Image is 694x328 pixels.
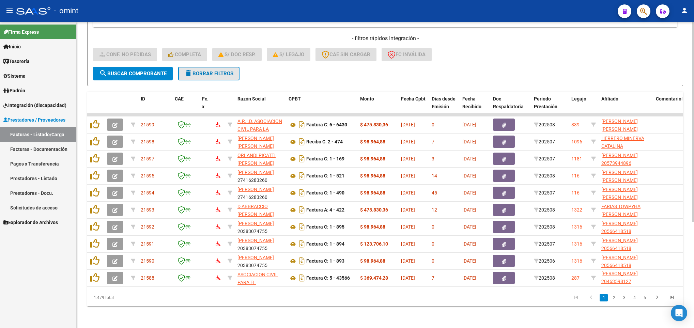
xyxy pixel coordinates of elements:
span: 21591 [141,241,154,247]
mat-icon: menu [5,6,14,15]
strong: $ 98.964,88 [360,173,385,178]
i: Descargar documento [297,272,306,283]
strong: Factura C: 1 - 169 [306,156,344,162]
i: Descargar documento [297,136,306,147]
span: 0 [432,122,434,127]
datatable-header-cell: Días desde Emisión [429,92,460,122]
span: Integración (discapacidad) [3,101,66,109]
button: S/ legajo [267,48,310,61]
datatable-header-cell: Fecha Cpbt [398,92,429,122]
div: 1181 [571,155,582,163]
span: Tesorería [3,58,30,65]
span: 21598 [141,139,154,144]
div: 20383074755 [237,254,283,268]
span: [DATE] [401,258,415,264]
span: [PERSON_NAME] 20463598127 [601,271,638,284]
span: Fc. x [202,96,209,109]
i: Descargar documento [297,238,306,249]
a: 5 [641,294,649,301]
div: 839 [571,121,580,129]
strong: Recibo C: 2 - 474 [306,139,343,145]
span: Días desde Emisión [432,96,456,109]
span: Afiliado [601,96,618,101]
div: 27130710420 [237,203,283,217]
div: 20383074755 [237,237,283,251]
strong: Factura C: 1 - 521 [306,173,344,179]
i: Descargar documento [297,153,306,164]
span: Monto [360,96,374,101]
mat-icon: person [680,6,689,15]
datatable-header-cell: Período Prestación [531,92,569,122]
span: [PERSON_NAME] [PERSON_NAME] 20587356156 [601,170,638,191]
i: Descargar documento [297,170,306,181]
span: ID [141,96,145,101]
div: 27294777550 [237,135,283,149]
span: 202508 [534,224,555,230]
span: 21593 [141,207,154,213]
span: Padrón [3,87,25,94]
span: [DATE] [462,258,476,264]
span: 21597 [141,156,154,161]
span: Sistema [3,72,26,80]
button: Completa [162,48,207,61]
div: Open Intercom Messenger [671,305,687,321]
datatable-header-cell: Legajo [569,92,588,122]
strong: $ 123.706,10 [360,241,388,247]
span: [DATE] [401,190,415,196]
datatable-header-cell: Afiliado [599,92,653,122]
li: page 4 [629,292,639,303]
span: FC Inválida [388,51,426,58]
button: S/ Doc Resp. [212,48,262,61]
span: [PERSON_NAME] 20566418518 [601,238,638,251]
span: [PERSON_NAME] 20566418518 [601,221,638,234]
span: 14 [432,173,437,178]
button: Buscar Comprobante [93,67,173,80]
span: [PERSON_NAME] [PERSON_NAME] 27528877171 [601,119,638,140]
div: 30697586942 [237,271,283,285]
div: 116 [571,189,580,197]
datatable-header-cell: Fc. x [199,92,213,122]
div: 1316 [571,240,582,248]
span: HERRERO MINERVA CATALINA 27579437168 [601,136,644,157]
div: 27416283260 [237,169,283,183]
strong: $ 369.474,28 [360,275,388,281]
a: go to last page [666,294,679,301]
span: 12 [432,207,437,213]
span: [DATE] [462,122,476,127]
span: D ABBRACCIO [PERSON_NAME] [237,204,274,217]
strong: Factura C: 5 - 43566 [306,276,350,281]
span: [PERSON_NAME] [237,187,274,192]
span: [DATE] [462,173,476,178]
i: Descargar documento [297,221,306,232]
span: [DATE] [401,224,415,230]
div: 287 [571,274,580,282]
strong: $ 475.830,36 [360,207,388,213]
span: Inicio [3,43,21,50]
span: Fecha Cpbt [401,96,426,101]
div: 30673332575 [237,118,283,132]
li: page 5 [639,292,650,303]
span: Firma Express [3,28,39,36]
span: Buscar Comprobante [99,71,167,77]
span: CPBT [289,96,301,101]
strong: Factura A: 4 - 422 [306,207,344,213]
datatable-header-cell: Monto [357,92,398,122]
datatable-header-cell: Razón Social [235,92,286,122]
datatable-header-cell: CPBT [286,92,357,122]
datatable-header-cell: CAE [172,92,199,122]
span: [DATE] [462,190,476,196]
datatable-header-cell: Fecha Recibido [460,92,490,122]
span: A.R.I.D. ASOCIACION CIVIL PARA LA REALIZACION E INCLUSION DE LA PERSONA CON DISCAPACIDAD [237,119,282,163]
span: Explorador de Archivos [3,219,58,226]
span: [PERSON_NAME] [PERSON_NAME] 20587356156 [601,187,638,208]
span: 21592 [141,224,154,230]
span: Completa [168,51,201,58]
button: Conf. no pedidas [93,48,157,61]
span: 7 [432,139,434,144]
strong: $ 98.964,88 [360,224,385,230]
a: 4 [630,294,638,301]
li: page 2 [609,292,619,303]
span: [PERSON_NAME] [237,170,274,175]
i: Descargar documento [297,187,306,198]
span: [DATE] [401,275,415,281]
